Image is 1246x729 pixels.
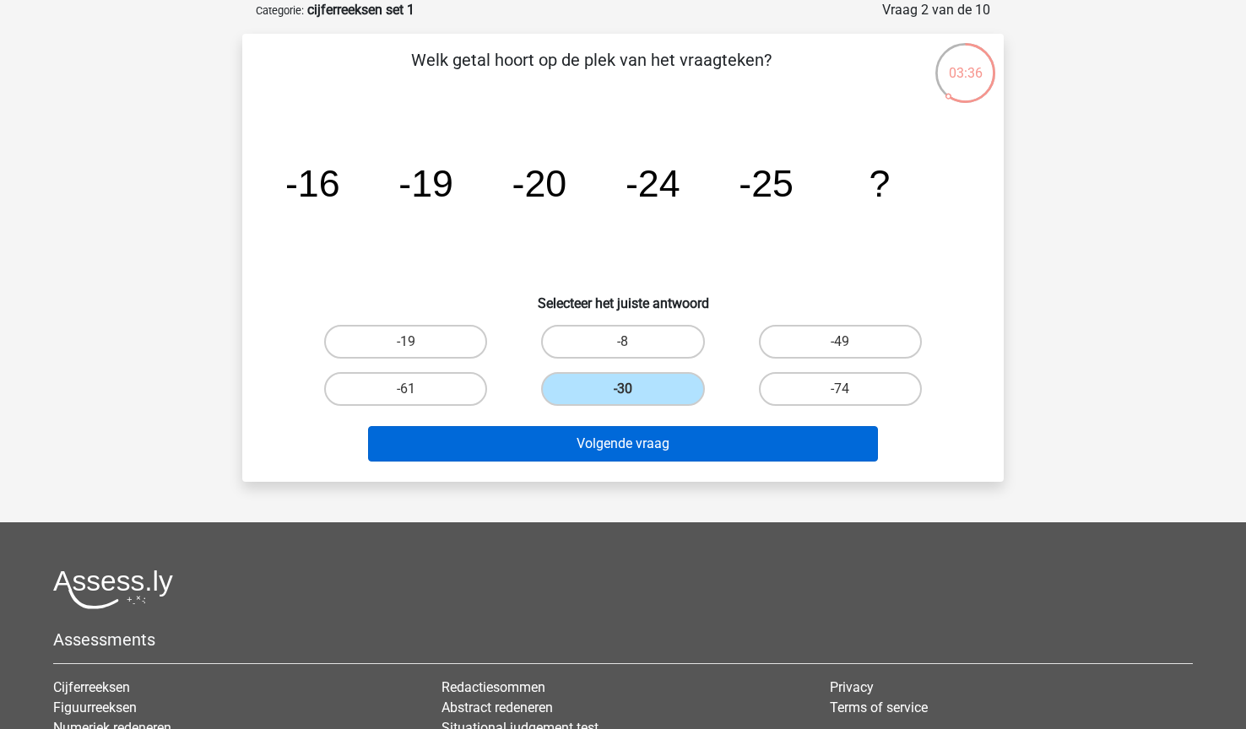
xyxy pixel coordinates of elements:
[759,372,922,406] label: -74
[53,679,130,695] a: Cijferreeksen
[934,41,997,84] div: 03:36
[53,629,1193,650] h5: Assessments
[324,372,487,406] label: -61
[53,699,137,715] a: Figuurreeksen
[307,2,414,18] strong: cijferreeksen set 1
[759,325,922,359] label: -49
[269,282,977,311] h6: Selecteer het juiste antwoord
[830,699,928,715] a: Terms of service
[626,162,680,204] tspan: -24
[269,47,913,98] p: Welk getal hoort op de plek van het vraagteken?
[512,162,567,204] tspan: -20
[285,162,340,204] tspan: -16
[541,325,704,359] label: -8
[830,679,874,695] a: Privacy
[324,325,487,359] label: -19
[256,4,304,17] small: Categorie:
[398,162,453,204] tspan: -19
[53,570,173,609] img: Assessly logo
[869,162,890,204] tspan: ?
[739,162,794,204] tspan: -25
[541,372,704,406] label: -30
[442,679,545,695] a: Redactiesommen
[442,699,553,715] a: Abstract redeneren
[368,426,879,462] button: Volgende vraag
